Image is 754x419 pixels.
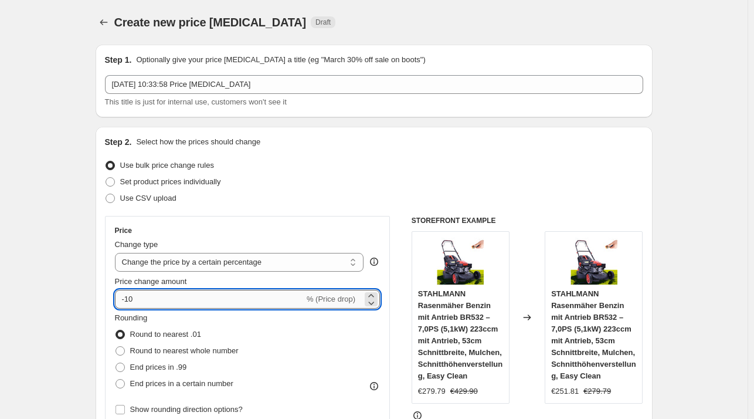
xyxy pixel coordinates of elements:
[130,405,243,414] span: Show rounding direction options?
[570,238,617,285] img: 71ii8bAJ3cL_80x.jpg
[450,386,478,397] strike: €429.90
[115,240,158,249] span: Change type
[551,386,579,397] div: €251.81
[115,277,187,286] span: Price change amount
[115,226,132,235] h3: Price
[136,54,425,66] p: Optionally give your price [MEDICAL_DATA] a title (eg "March 30% off sale on boots")
[130,346,239,355] span: Round to nearest whole number
[105,136,132,148] h2: Step 2.
[120,194,176,202] span: Use CSV upload
[105,97,287,106] span: This title is just for internal use, customers won't see it
[120,161,214,170] span: Use bulk price change rules
[418,289,502,380] span: STAHLMANN Rasenmäher Benzin mit Antrieb BR532 – 7,0PS (5,1kW) 223ccm mit Antrieb, 53cm Schnittbre...
[583,386,611,397] strike: €279.79
[307,295,355,303] span: % (Price drop)
[130,363,187,371] span: End prices in .99
[130,330,201,339] span: Round to nearest .01
[437,238,484,285] img: 71ii8bAJ3cL_80x.jpg
[136,136,260,148] p: Select how the prices should change
[130,379,233,388] span: End prices in a certain number
[315,18,331,27] span: Draft
[115,313,148,322] span: Rounding
[105,54,132,66] h2: Step 1.
[114,16,307,29] span: Create new price [MEDICAL_DATA]
[418,386,446,397] div: €279.79
[105,75,643,94] input: 30% off holiday sale
[412,216,643,225] h6: STOREFRONT EXAMPLE
[120,177,221,186] span: Set product prices individually
[368,256,380,268] div: help
[115,290,304,309] input: -15
[96,14,112,31] button: Price change jobs
[551,289,636,380] span: STAHLMANN Rasenmäher Benzin mit Antrieb BR532 – 7,0PS (5,1kW) 223ccm mit Antrieb, 53cm Schnittbre...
